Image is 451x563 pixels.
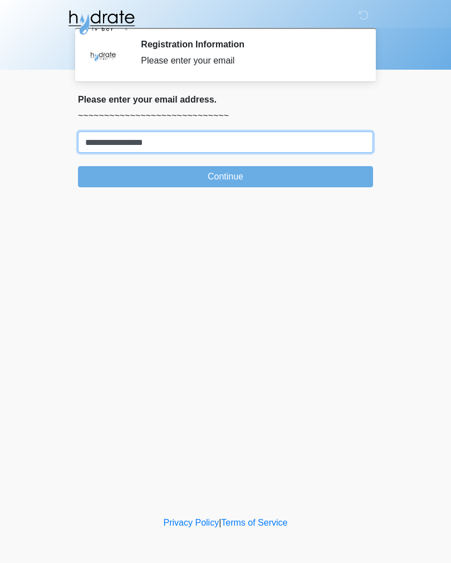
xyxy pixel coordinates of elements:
img: Agent Avatar [86,39,120,72]
div: Please enter your email [141,54,356,67]
h2: Please enter your email address. [78,94,373,105]
a: | [219,518,221,527]
button: Continue [78,166,373,187]
img: Hydrate IV Bar - Fort Collins Logo [67,8,136,36]
a: Terms of Service [221,518,287,527]
a: Privacy Policy [164,518,219,527]
p: ~~~~~~~~~~~~~~~~~~~~~~~~~~~~~ [78,109,373,123]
